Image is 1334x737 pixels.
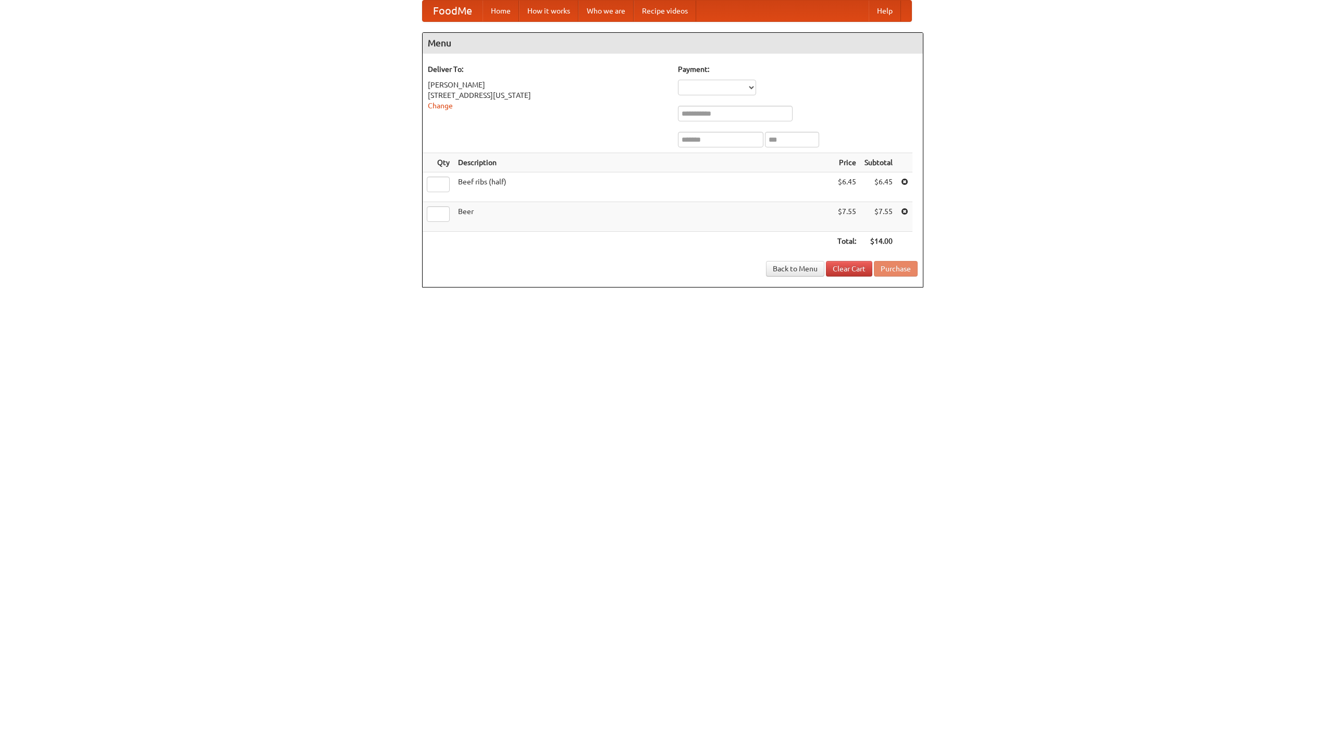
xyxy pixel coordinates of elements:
h5: Deliver To: [428,64,668,74]
td: $6.45 [833,172,860,202]
h5: Payment: [678,64,918,74]
a: Home [483,1,519,21]
td: $7.55 [860,202,897,232]
td: $7.55 [833,202,860,232]
th: Subtotal [860,153,897,172]
th: Qty [423,153,454,172]
a: Recipe videos [634,1,696,21]
a: FoodMe [423,1,483,21]
a: Back to Menu [766,261,824,277]
button: Purchase [874,261,918,277]
h4: Menu [423,33,923,54]
a: Who we are [578,1,634,21]
a: Clear Cart [826,261,872,277]
div: [STREET_ADDRESS][US_STATE] [428,90,668,101]
th: $14.00 [860,232,897,251]
td: Beer [454,202,833,232]
a: Help [869,1,901,21]
td: $6.45 [860,172,897,202]
th: Total: [833,232,860,251]
th: Description [454,153,833,172]
a: How it works [519,1,578,21]
td: Beef ribs (half) [454,172,833,202]
th: Price [833,153,860,172]
div: [PERSON_NAME] [428,80,668,90]
a: Change [428,102,453,110]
